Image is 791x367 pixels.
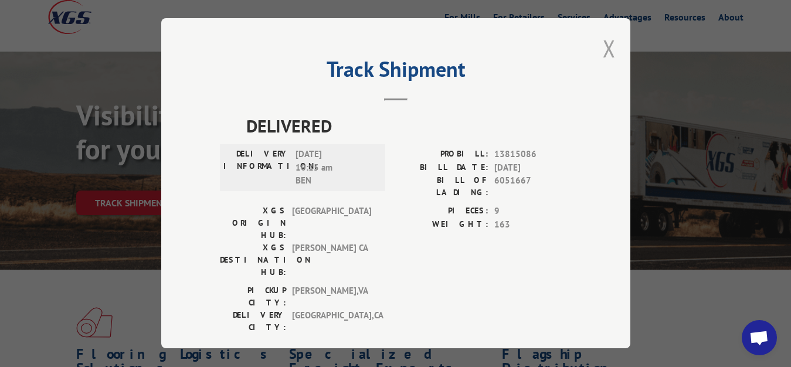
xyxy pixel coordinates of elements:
label: BILL DATE: [396,161,488,175]
label: PICKUP CITY: [220,284,286,309]
span: 163 [494,218,572,232]
span: [GEOGRAPHIC_DATA] , CA [292,309,371,334]
label: XGS ORIGIN HUB: [220,205,286,242]
label: DELIVERY INFORMATION: [223,148,290,188]
span: [GEOGRAPHIC_DATA] [292,205,371,242]
label: DELIVERY CITY: [220,309,286,334]
span: [DATE] 10:15 am BEN [296,148,375,188]
span: [PERSON_NAME] , VA [292,284,371,309]
label: PROBILL: [396,148,488,161]
div: Open chat [742,320,777,355]
h2: Track Shipment [220,61,572,83]
span: 6051667 [494,174,572,199]
span: [PERSON_NAME] CA [292,242,371,278]
label: PIECES: [396,205,488,218]
label: WEIGHT: [396,218,488,232]
span: 9 [494,205,572,218]
button: Close modal [603,33,616,64]
span: DELIVERED [246,113,572,139]
span: [DATE] [494,161,572,175]
label: BILL OF LADING: [396,174,488,199]
span: 13815086 [494,148,572,161]
label: XGS DESTINATION HUB: [220,242,286,278]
